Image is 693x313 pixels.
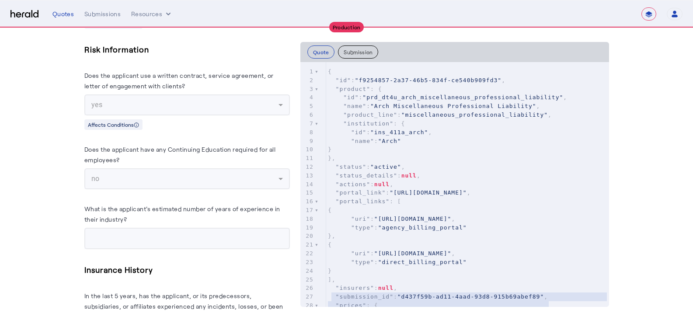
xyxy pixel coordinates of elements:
span: "direct_billing_portal" [378,259,467,265]
div: 18 [300,215,315,223]
div: 13 [300,171,315,180]
div: Affects Conditions [84,119,143,130]
span: : , [328,94,567,101]
div: 3 [300,85,315,94]
span: "prd_dt4u_arch_miscellaneous_professional_liability" [362,94,563,101]
div: 4 [300,93,315,102]
span: { [328,68,332,75]
span: "insurers" [336,285,374,291]
label: Does the applicant use a written contract, service agreement, or letter of engagement with clients? [84,72,274,90]
span: : , [328,163,405,170]
div: 27 [300,292,315,301]
div: 17 [300,206,315,215]
span: : , [328,129,432,136]
span: : , [328,181,394,188]
div: 10 [300,145,315,154]
span: } [328,146,332,153]
button: Submission [338,45,378,59]
span: "uri" [351,250,370,257]
span: "id" [336,77,351,83]
span: "name" [351,138,374,144]
div: 24 [300,267,315,275]
span: "status" [336,163,367,170]
span: : { [328,86,382,92]
span: }, [328,233,336,239]
button: Quote [307,45,335,59]
span: "status_details" [336,172,397,179]
div: 14 [300,180,315,189]
span: "uri" [351,216,370,222]
button: Resources dropdown menu [131,10,173,18]
span: "[URL][DOMAIN_NAME]" [374,216,452,222]
div: 23 [300,258,315,267]
span: : { [328,120,405,127]
label: What is the applicant's estimated number of years of experience in their industry? [84,205,280,223]
div: 22 [300,249,315,258]
span: "product_line" [343,111,397,118]
div: 5 [300,102,315,111]
span: : , [328,293,548,300]
div: 2 [300,76,315,85]
span: : , [328,250,455,257]
span: "institution" [343,120,394,127]
span: : , [328,285,397,291]
div: Submissions [84,10,121,18]
span: "portal_links" [336,198,390,205]
span: "d437f59b-ad11-4aad-93d8-915b69abef89" [397,293,544,300]
span: "[URL][DOMAIN_NAME]" [390,189,467,196]
div: 7 [300,119,315,128]
span: : [ [328,198,401,205]
span: "id" [351,129,366,136]
img: Herald Logo [10,10,38,18]
div: 25 [300,275,315,284]
div: 20 [300,232,315,240]
div: 1 [300,67,315,76]
span: "Arch Miscellaneous Professional Liability" [370,103,536,109]
span: : , [328,103,540,109]
span: "miscellaneous_professional_liability" [401,111,548,118]
span: : [328,224,467,231]
span: "portal_link" [336,189,386,196]
span: { [328,207,332,213]
span: : [328,259,467,265]
span: : [328,138,401,144]
span: : { [328,302,378,309]
div: 12 [300,163,315,171]
span: ], [328,276,336,283]
span: { [328,241,332,248]
div: 11 [300,154,315,163]
span: "prices" [336,302,367,309]
herald-code-block: quote [300,62,609,307]
span: null [378,285,394,291]
div: 15 [300,188,315,197]
span: }, [328,155,336,161]
div: Quotes [52,10,74,18]
span: "product" [336,86,370,92]
span: : , [328,216,455,222]
span: "f9254857-2a37-46b5-834f-ce540b909fd3" [355,77,501,83]
span: : , [328,172,421,179]
h5: Risk Information [84,43,290,56]
label: Does the applicant have any Continuing Education required for all employees? [84,146,276,163]
div: 16 [300,197,315,206]
span: "active" [370,163,401,170]
div: 9 [300,137,315,146]
span: "id" [343,94,359,101]
span: "Arch" [378,138,401,144]
span: "[URL][DOMAIN_NAME]" [374,250,452,257]
span: } [328,268,332,274]
span: "type" [351,224,374,231]
span: "type" [351,259,374,265]
span: null [401,172,417,179]
span: null [374,181,390,188]
span: : , [328,77,505,83]
span: : , [328,189,471,196]
div: 6 [300,111,315,119]
span: : , [328,111,552,118]
div: 21 [300,240,315,249]
div: Production [329,22,364,32]
div: 8 [300,128,315,137]
span: "name" [343,103,366,109]
span: "ins_411a_arch" [370,129,428,136]
div: 19 [300,223,315,232]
